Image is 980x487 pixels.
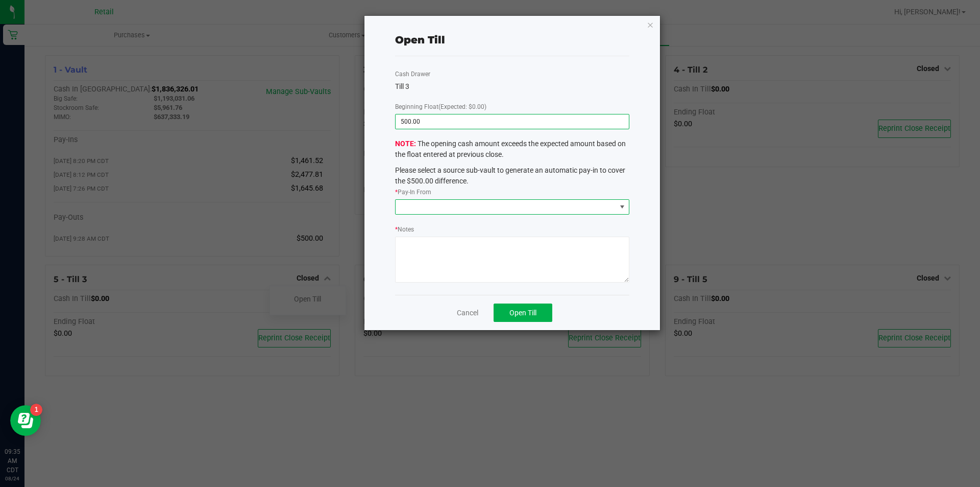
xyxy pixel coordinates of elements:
[395,103,486,110] span: Beginning Float
[30,404,42,416] iframe: Resource center unread badge
[395,225,414,234] label: Notes
[395,188,431,197] label: Pay-In From
[395,140,629,187] span: The opening cash amount exceeds the expected amount based on the float entered at previous close.
[509,309,536,317] span: Open Till
[395,81,629,92] div: Till 3
[438,103,486,110] span: (Expected: $0.00)
[395,165,629,187] p: Please select a source sub-vault to generate an automatic pay-in to cover the $500.00 difference.
[494,304,552,322] button: Open Till
[10,405,41,436] iframe: Resource center
[395,32,445,48] div: Open Till
[395,69,430,79] label: Cash Drawer
[457,308,478,318] a: Cancel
